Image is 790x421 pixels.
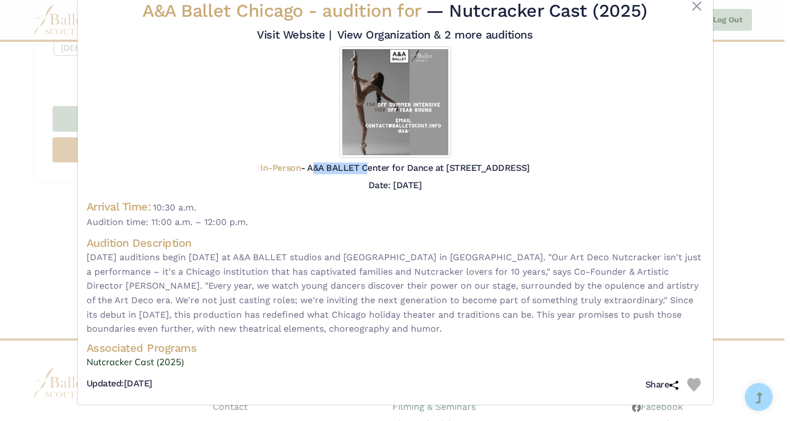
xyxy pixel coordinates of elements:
img: Logo [339,46,451,158]
h5: - A&A BALLET Center for Dance at [STREET_ADDRESS] [260,162,529,174]
h5: Share [645,379,678,391]
h5: [DATE] [87,378,152,390]
a: Nutcracker Cast (2025) [87,355,704,370]
a: Visit Website | [257,28,331,41]
h4: Arrival Time: [87,200,151,213]
span: [DATE] auditions begin [DATE] at A&A BALLET studios and [GEOGRAPHIC_DATA] in [GEOGRAPHIC_DATA]. "... [87,250,704,336]
h4: Associated Programs [87,341,704,355]
span: 10:30 a.m. [153,202,196,213]
span: In-Person [260,162,301,173]
span: Audition time: 11:00 a.m. – 12:00 p.m. [87,215,704,229]
h5: Date: [DATE] [368,180,422,190]
a: View Organization & 2 more auditions [337,28,533,41]
h4: Audition Description [87,236,704,250]
span: Updated: [87,378,124,389]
